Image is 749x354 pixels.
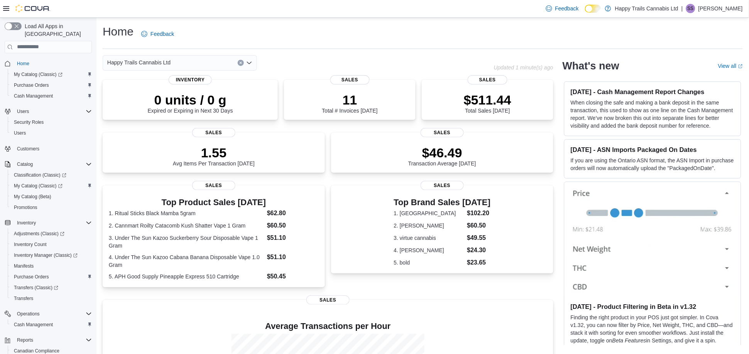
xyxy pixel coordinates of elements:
a: Transfers (Classic) [11,283,61,292]
a: Security Roles [11,118,47,127]
span: Customers [17,146,39,152]
a: Home [14,59,32,68]
a: My Catalog (Classic) [8,69,95,80]
span: Users [17,108,29,115]
a: Inventory Count [11,240,50,249]
p: Happy Trails Cannabis Ltd [615,4,678,13]
dt: 1. Ritual Sticks Black Mamba 5gram [109,209,264,217]
dt: 2. [PERSON_NAME] [394,222,464,229]
h3: [DATE] - Cash Management Report Changes [571,88,735,96]
button: Catalog [2,159,95,170]
a: My Catalog (Beta) [11,192,54,201]
span: Happy Trails Cannabis Ltd [107,58,171,67]
dd: $50.45 [267,272,319,281]
span: Cash Management [14,93,53,99]
span: Purchase Orders [14,274,49,280]
span: Catalog [14,160,92,169]
a: Transfers (Classic) [8,282,95,293]
button: Manifests [8,261,95,271]
span: Inventory [169,75,212,84]
span: Purchase Orders [14,82,49,88]
button: Open list of options [246,60,252,66]
span: Promotions [11,203,92,212]
dt: 1. [GEOGRAPHIC_DATA] [394,209,464,217]
h4: Average Transactions per Hour [109,322,547,331]
button: Purchase Orders [8,80,95,91]
dt: 3. Under The Sun Kazoo Suckerberry Sour Disposable Vape 1 Gram [109,234,264,249]
span: My Catalog (Classic) [11,181,92,190]
a: Inventory Manager (Classic) [8,250,95,261]
a: Purchase Orders [11,81,52,90]
a: Purchase Orders [11,272,52,282]
button: Operations [14,309,43,319]
span: Classification (Classic) [11,170,92,180]
span: Cash Management [11,91,92,101]
p: When closing the safe and making a bank deposit in the same transaction, this used to show as one... [571,99,735,130]
h2: What's new [563,60,619,72]
a: Adjustments (Classic) [11,229,68,238]
button: Catalog [14,160,36,169]
dd: $102.20 [467,209,491,218]
em: Beta Features [612,337,646,344]
dd: $60.50 [467,221,491,230]
a: Feedback [138,26,177,42]
span: Inventory Count [14,241,47,248]
p: Finding the right product in your POS just got simpler. In Cova v1.32, you can now filter by Pric... [571,314,735,352]
span: Feedback [555,5,579,12]
button: Home [2,58,95,69]
a: Users [11,128,29,138]
a: Inventory Manager (Classic) [11,251,81,260]
dt: 2. Cannmart Roilty Catacomb Kush Shatter Vape 1 Gram [109,222,264,229]
span: Feedback [150,30,174,38]
span: Catalog [17,161,33,167]
button: My Catalog (Beta) [8,191,95,202]
span: Customers [14,144,92,153]
span: Canadian Compliance [14,348,59,354]
h1: Home [103,24,134,39]
button: Inventory [14,218,39,228]
span: SS [688,4,694,13]
dt: 5. bold [394,259,464,266]
button: Cash Management [8,91,95,101]
button: Users [2,106,95,117]
h3: [DATE] - ASN Imports Packaged On Dates [571,146,735,153]
button: Clear input [238,60,244,66]
button: Transfers [8,293,95,304]
a: View allExternal link [718,63,743,69]
dd: $51.10 [267,233,319,243]
p: Updated 1 minute(s) ago [494,64,553,71]
div: Sandy Sierra [686,4,695,13]
dd: $23.65 [467,258,491,267]
span: Sales [468,75,507,84]
span: Reports [14,335,92,345]
h3: Top Product Sales [DATE] [109,198,319,207]
a: Cash Management [11,91,56,101]
button: Customers [2,143,95,154]
span: Adjustments (Classic) [11,229,92,238]
span: Transfers (Classic) [14,285,58,291]
a: My Catalog (Classic) [8,180,95,191]
span: Operations [17,311,40,317]
p: 1.55 [173,145,255,160]
span: Users [14,107,92,116]
button: Users [14,107,32,116]
div: Transaction Average [DATE] [408,145,476,167]
span: Operations [14,309,92,319]
div: Total Sales [DATE] [464,92,511,114]
div: Expired or Expiring in Next 30 Days [148,92,233,114]
button: Inventory Count [8,239,95,250]
a: Classification (Classic) [11,170,69,180]
span: Adjustments (Classic) [14,231,64,237]
dt: 4. [PERSON_NAME] [394,246,464,254]
h3: [DATE] - Product Filtering in Beta in v1.32 [571,303,735,310]
input: Dark Mode [585,5,601,13]
span: Inventory [14,218,92,228]
span: My Catalog (Classic) [14,183,63,189]
img: Cova [15,5,50,12]
p: 11 [322,92,377,108]
span: Promotions [14,204,37,211]
dd: $51.10 [267,253,319,262]
button: Purchase Orders [8,271,95,282]
span: My Catalog (Beta) [11,192,92,201]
